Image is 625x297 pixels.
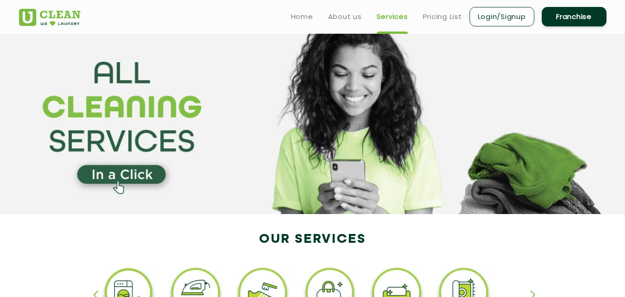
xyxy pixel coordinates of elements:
[291,11,313,22] a: Home
[423,11,462,22] a: Pricing List
[328,11,362,22] a: About us
[542,7,606,26] a: Franchise
[377,11,408,22] a: Services
[470,7,534,26] a: Login/Signup
[19,9,80,26] img: UClean Laundry and Dry Cleaning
